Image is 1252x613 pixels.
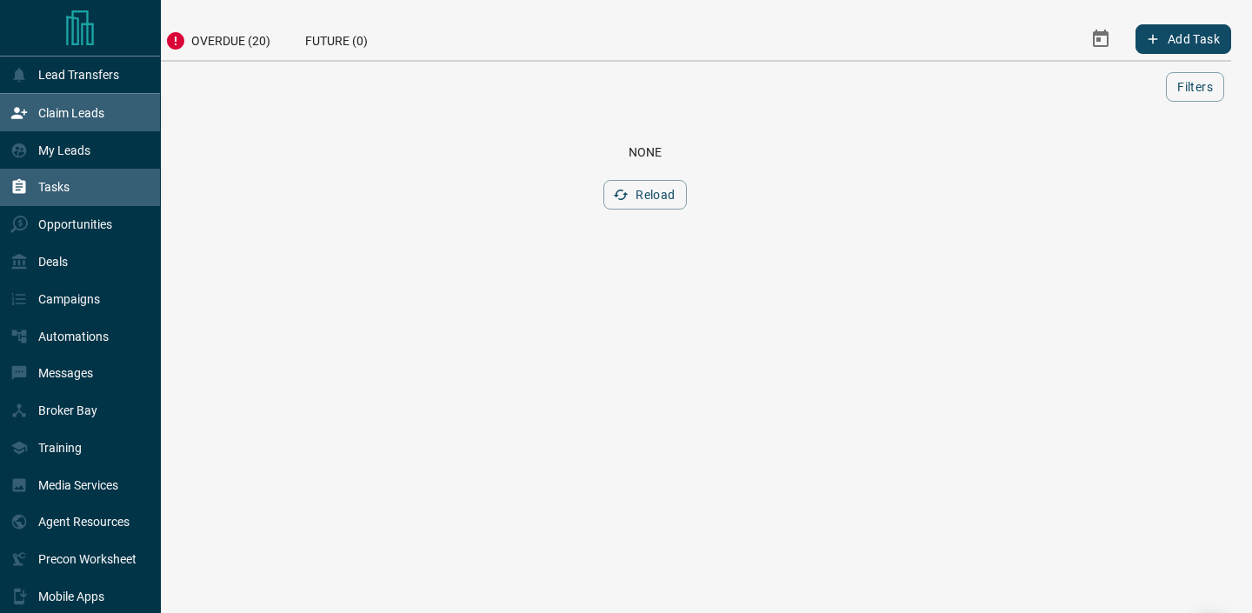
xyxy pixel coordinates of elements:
button: Filters [1166,72,1224,102]
button: Add Task [1135,24,1231,54]
div: None [80,145,1210,159]
div: Future (0) [288,17,385,60]
div: Overdue (20) [148,17,288,60]
button: Select Date Range [1080,18,1122,60]
button: Reload [603,180,686,210]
